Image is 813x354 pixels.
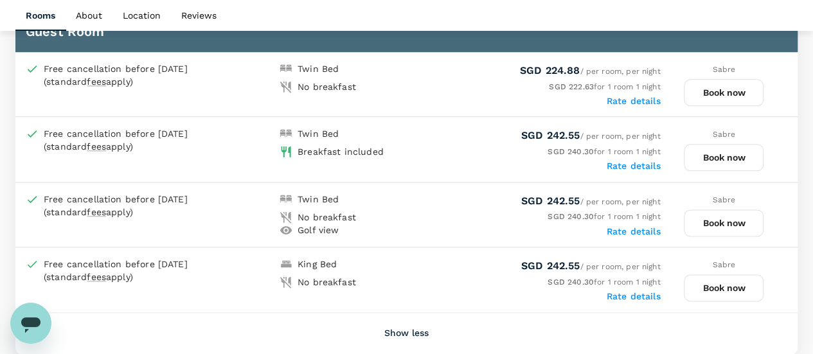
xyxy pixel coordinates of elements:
[520,64,580,76] span: SGD 224.88
[548,212,660,221] span: for 1 room 1 night
[521,260,580,272] span: SGD 242.55
[549,82,594,91] span: SGD 222.63
[684,144,764,171] button: Book now
[76,9,102,22] p: About
[521,197,661,206] span: / per room, per night
[684,209,764,236] button: Book now
[298,127,339,140] div: Twin Bed
[298,224,339,236] div: Golf view
[521,132,661,141] span: / per room, per night
[26,9,55,22] p: Rooms
[123,9,161,22] p: Location
[280,127,292,140] img: double-bed-icon
[607,161,661,171] label: Rate details
[366,318,447,349] button: Show less
[87,207,106,217] span: fees
[607,96,661,106] label: Rate details
[549,82,660,91] span: for 1 room 1 night
[712,260,735,269] span: Sabre
[181,9,217,22] p: Reviews
[521,262,661,271] span: / per room, per night
[548,147,594,156] span: SGD 240.30
[548,147,660,156] span: for 1 room 1 night
[298,145,384,158] div: Breakfast included
[607,226,661,236] label: Rate details
[298,258,337,270] div: King Bed
[712,65,735,74] span: Sabre
[280,62,292,75] img: double-bed-icon
[520,67,661,76] span: / per room, per night
[548,212,594,221] span: SGD 240.30
[548,278,594,287] span: SGD 240.30
[298,62,339,75] div: Twin Bed
[87,272,106,282] span: fees
[521,129,580,141] span: SGD 242.55
[280,193,292,206] img: double-bed-icon
[684,79,764,106] button: Book now
[87,76,106,87] span: fees
[280,258,292,270] img: king-bed-icon
[684,274,764,301] button: Book now
[298,276,356,288] div: No breakfast
[44,62,280,88] div: Free cancellation before [DATE] (standard apply)
[607,291,661,301] label: Rate details
[521,195,580,207] span: SGD 242.55
[10,303,51,344] iframe: Button to launch messaging window
[298,80,356,93] div: No breakfast
[298,193,339,206] div: Twin Bed
[548,278,660,287] span: for 1 room 1 night
[44,193,280,218] div: Free cancellation before [DATE] (standard apply)
[298,211,356,224] div: No breakfast
[712,130,735,139] span: Sabre
[712,195,735,204] span: Sabre
[26,21,787,42] h6: Guest Room
[87,141,106,152] span: fees
[44,127,280,153] div: Free cancellation before [DATE] (standard apply)
[44,258,280,283] div: Free cancellation before [DATE] (standard apply)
